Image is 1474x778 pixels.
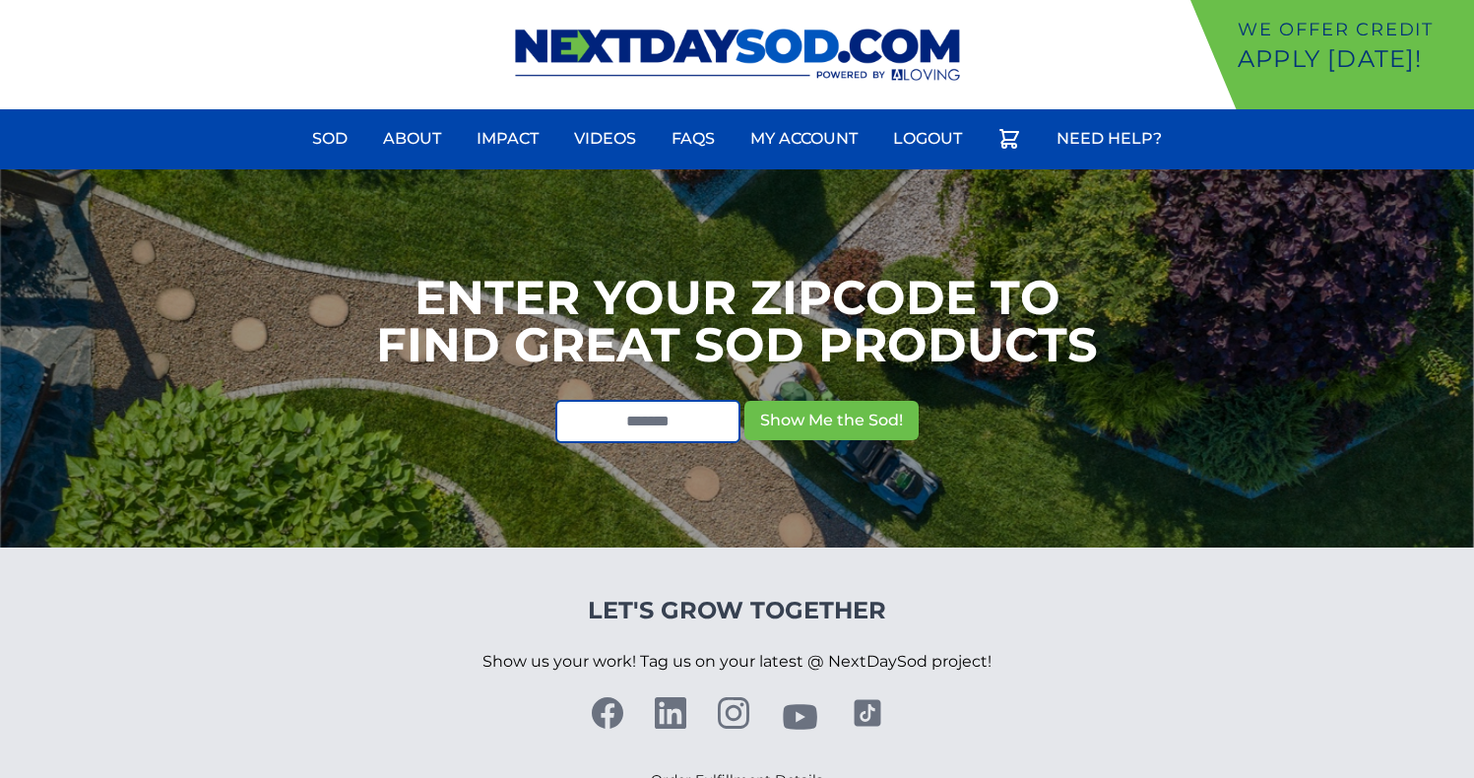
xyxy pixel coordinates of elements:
a: Videos [562,115,648,162]
a: Impact [465,115,550,162]
a: My Account [738,115,869,162]
p: Show us your work! Tag us on your latest @ NextDaySod project! [482,626,992,697]
a: Sod [300,115,359,162]
a: About [371,115,453,162]
button: Show Me the Sod! [744,401,919,440]
a: FAQs [660,115,727,162]
p: We offer Credit [1238,16,1466,43]
p: Apply [DATE]! [1238,43,1466,75]
h1: Enter your Zipcode to Find Great Sod Products [376,274,1098,368]
a: Need Help? [1045,115,1174,162]
h4: Let's Grow Together [482,595,992,626]
a: Logout [881,115,974,162]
